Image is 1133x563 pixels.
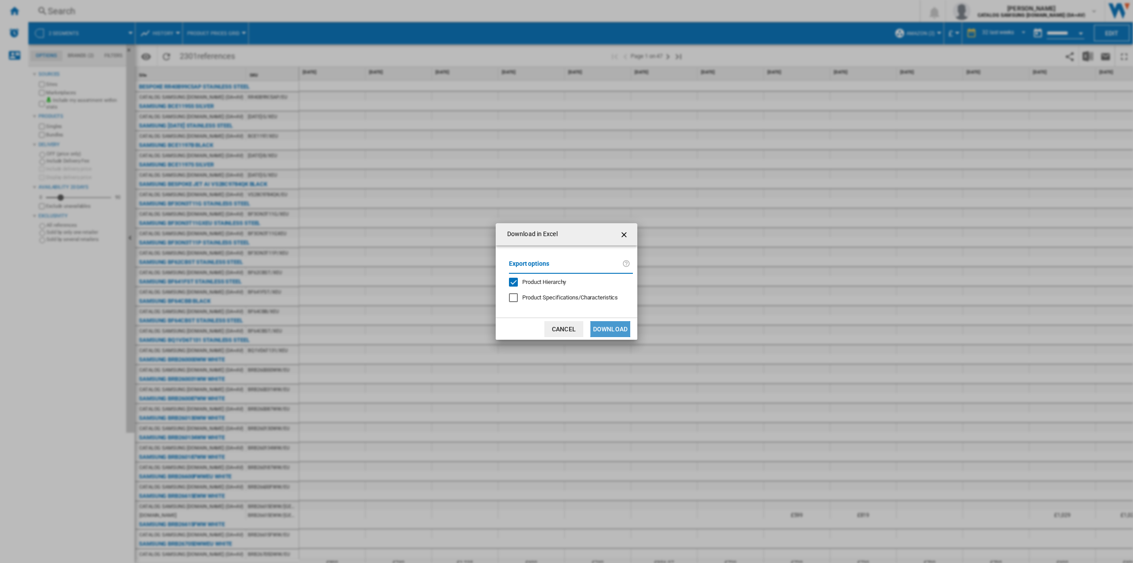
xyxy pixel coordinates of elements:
span: Product Specifications/Characteristics [522,294,618,301]
h4: Download in Excel [503,230,558,239]
label: Export options [509,259,622,275]
button: Cancel [544,321,583,337]
span: Product Hierarchy [522,279,566,285]
button: Download [590,321,630,337]
ng-md-icon: getI18NText('BUTTONS.CLOSE_DIALOG') [620,229,630,240]
div: Only applies to Category View [522,294,618,302]
md-checkbox: Product Hierarchy [509,278,626,287]
button: getI18NText('BUTTONS.CLOSE_DIALOG') [616,225,634,243]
